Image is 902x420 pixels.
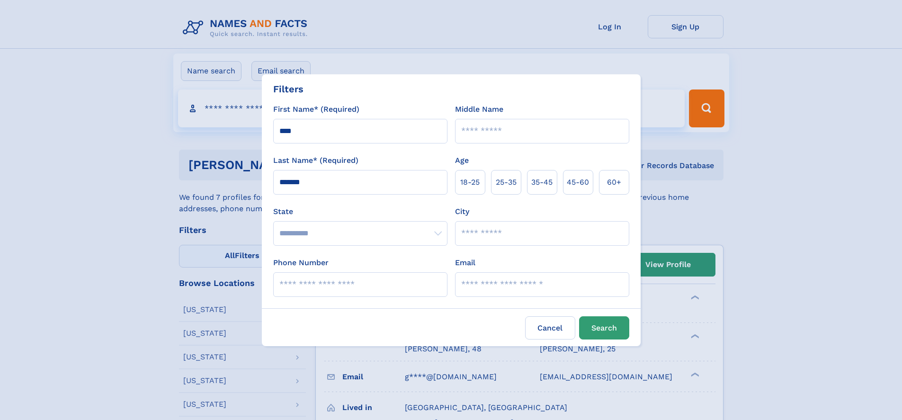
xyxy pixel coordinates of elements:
[273,206,447,217] label: State
[273,257,329,268] label: Phone Number
[496,177,517,188] span: 25‑35
[455,257,475,268] label: Email
[525,316,575,340] label: Cancel
[567,177,589,188] span: 45‑60
[455,206,469,217] label: City
[531,177,553,188] span: 35‑45
[273,155,358,166] label: Last Name* (Required)
[455,155,469,166] label: Age
[607,177,621,188] span: 60+
[455,104,503,115] label: Middle Name
[579,316,629,340] button: Search
[273,104,359,115] label: First Name* (Required)
[273,82,304,96] div: Filters
[460,177,480,188] span: 18‑25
